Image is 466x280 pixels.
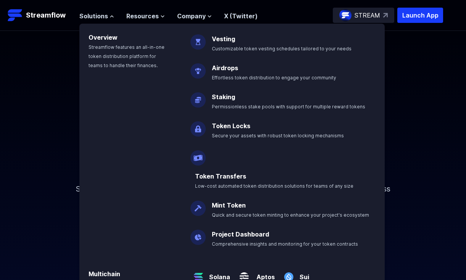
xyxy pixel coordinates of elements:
[212,201,246,209] a: Mint Token
[212,93,235,101] a: Staking
[190,28,206,50] img: Vesting
[339,9,352,21] img: streamflow-logo-circle.png
[212,64,238,72] a: Airdrops
[126,11,165,21] button: Resources
[8,8,23,23] img: Streamflow Logo
[177,11,206,21] span: Company
[190,195,206,216] img: Mint Token
[383,13,388,18] img: top-right-arrow.svg
[190,115,206,137] img: Token Locks
[212,133,344,138] span: Secure your assets with robust token locking mechanisms
[79,11,114,21] button: Solutions
[190,57,206,79] img: Airdrops
[177,11,212,21] button: Company
[212,230,269,238] a: Project Dashboard
[212,46,352,51] span: Customizable token vesting schedules tailored to your needs
[355,11,380,20] p: STREAM
[26,10,66,21] p: Streamflow
[190,144,206,166] img: Payroll
[333,8,394,23] a: STREAM
[69,171,397,217] p: Simplify your token distribution with Streamflow's Application and SDK, offering access to custom...
[212,104,365,109] span: Permissionless stake pools with support for multiple reward tokens
[89,270,120,278] a: Multichain
[79,11,108,21] span: Solutions
[212,212,369,218] span: Quick and secure token minting to enhance your project's ecosystem
[8,8,72,23] a: Streamflow
[190,86,206,108] img: Staking
[224,12,258,20] a: X (Twitter)
[397,8,443,23] button: Launch App
[212,122,250,130] a: Token Locks
[89,34,118,41] a: Overview
[126,11,159,21] span: Resources
[89,44,164,68] span: Streamflow features an all-in-one token distribution platform for teams to handle their finances.
[212,241,358,247] span: Comprehensive insights and monitoring for your token contracts
[61,122,405,171] h1: Token management infrastructure
[195,183,353,189] span: Low-cost automated token distribution solutions for teams of any size
[212,75,336,80] span: Effortless token distribution to engage your community
[212,35,235,43] a: Vesting
[195,172,246,180] a: Token Transfers
[190,224,206,245] img: Project Dashboard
